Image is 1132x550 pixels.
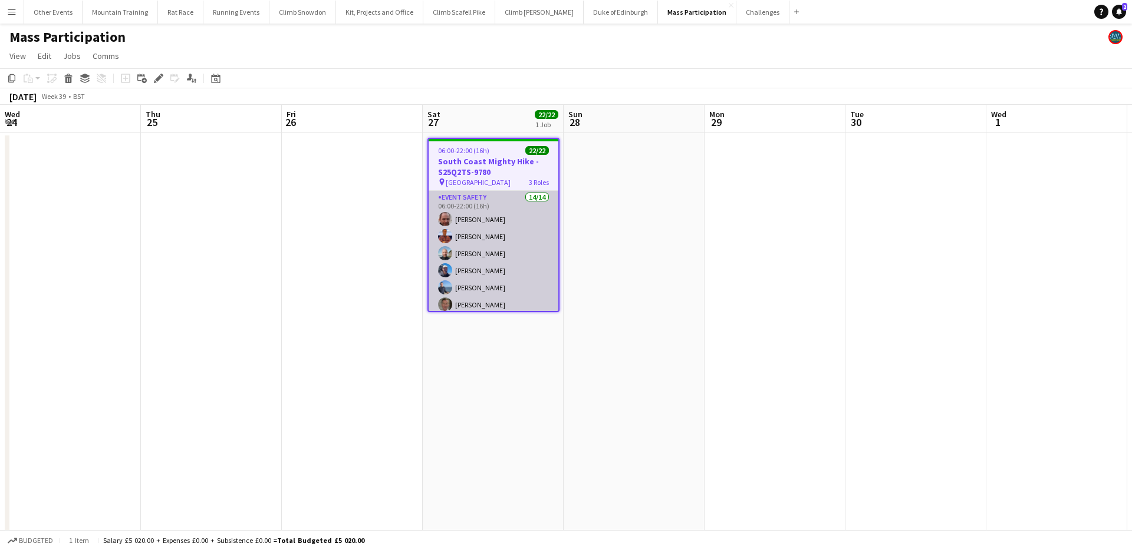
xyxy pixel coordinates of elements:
button: Climb Scafell Pike [423,1,495,24]
button: Mass Participation [658,1,736,24]
a: Edit [33,48,56,64]
span: Tue [850,109,864,120]
button: Climb Snowdon [269,1,336,24]
div: Salary £5 020.00 + Expenses £0.00 + Subsistence £0.00 = [103,536,364,545]
a: View [5,48,31,64]
a: Jobs [58,48,85,64]
span: 24 [3,115,20,129]
span: Budgeted [19,536,53,545]
span: Wed [991,109,1006,120]
span: 22/22 [525,146,549,155]
button: Rat Race [158,1,203,24]
span: Jobs [63,51,81,61]
span: Week 39 [39,92,68,101]
h1: Mass Participation [9,28,126,46]
div: 1 Job [535,120,558,129]
button: Other Events [24,1,83,24]
div: [DATE] [9,91,37,102]
span: 22/22 [535,110,558,119]
span: 1 [989,115,1006,129]
button: Climb [PERSON_NAME] [495,1,584,24]
span: Sun [568,109,583,120]
span: 28 [567,115,583,129]
button: Duke of Edinburgh [584,1,658,24]
app-job-card: 06:00-22:00 (16h)22/22South Coast Mighty Hike - S25Q2TS-9780 [GEOGRAPHIC_DATA]3 RolesEvent Safety... [427,138,560,312]
span: 25 [144,115,160,129]
span: 29 [707,115,725,129]
span: Comms [93,51,119,61]
button: Kit, Projects and Office [336,1,423,24]
span: 30 [848,115,864,129]
span: Fri [287,109,296,120]
span: Wed [5,109,20,120]
button: Budgeted [6,534,55,547]
h3: South Coast Mighty Hike - S25Q2TS-9780 [429,156,558,177]
span: View [9,51,26,61]
span: 1 item [65,536,93,545]
app-card-role: Event Safety14/1406:00-22:00 (16h)[PERSON_NAME][PERSON_NAME][PERSON_NAME][PERSON_NAME][PERSON_NAM... [429,191,558,456]
button: Mountain Training [83,1,158,24]
button: Running Events [203,1,269,24]
span: Mon [709,109,725,120]
span: Edit [38,51,51,61]
app-user-avatar: Staff RAW Adventures [1108,30,1123,44]
span: 2 [1122,3,1127,11]
a: Comms [88,48,124,64]
span: Sat [427,109,440,120]
a: 2 [1112,5,1126,19]
button: Challenges [736,1,789,24]
div: BST [73,92,85,101]
span: Total Budgeted £5 020.00 [277,536,364,545]
span: 26 [285,115,296,129]
span: 3 Roles [529,178,549,187]
span: 27 [426,115,440,129]
span: [GEOGRAPHIC_DATA] [446,178,511,187]
span: 06:00-22:00 (16h) [438,146,489,155]
span: Thu [146,109,160,120]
